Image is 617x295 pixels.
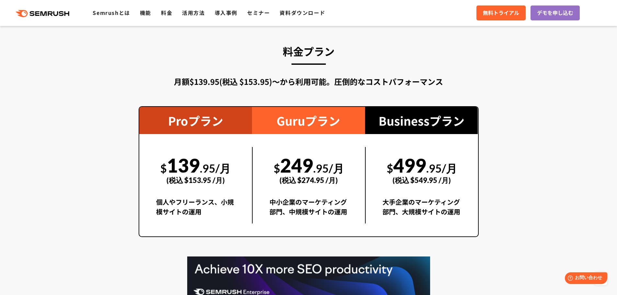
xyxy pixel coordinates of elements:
div: 個人やフリーランス、小規模サイトの運用 [156,197,235,223]
span: デモを申し込む [537,9,573,17]
span: $ [274,162,280,175]
a: 導入事例 [215,9,237,17]
div: (税込 $549.95 /月) [383,169,461,192]
a: 機能 [140,9,151,17]
div: (税込 $153.95 /月) [156,169,235,192]
div: 249 [269,147,348,192]
span: 無料トライアル [483,9,519,17]
a: 活用方法 [182,9,205,17]
a: 資料ダウンロード [280,9,325,17]
span: .95/月 [200,162,231,175]
div: Guruプラン [252,107,365,134]
span: $ [387,162,393,175]
span: .95/月 [313,162,344,175]
h3: 料金プラン [139,42,479,60]
div: 中小企業のマーケティング部門、中規模サイトの運用 [269,197,348,223]
span: $ [160,162,167,175]
iframe: Help widget launcher [559,270,610,288]
span: .95/月 [426,162,457,175]
a: セミナー [247,9,270,17]
div: 大手企業のマーケティング部門、大規模サイトの運用 [383,197,461,223]
div: 499 [383,147,461,192]
a: Semrushとは [93,9,130,17]
a: 無料トライアル [476,6,526,20]
div: 月額$139.95(税込 $153.95)〜から利用可能。圧倒的なコストパフォーマンス [139,76,479,87]
div: (税込 $274.95 /月) [269,169,348,192]
div: 139 [156,147,235,192]
a: 料金 [161,9,172,17]
div: Proプラン [139,107,252,134]
div: Businessプラン [365,107,478,134]
a: デモを申し込む [531,6,580,20]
